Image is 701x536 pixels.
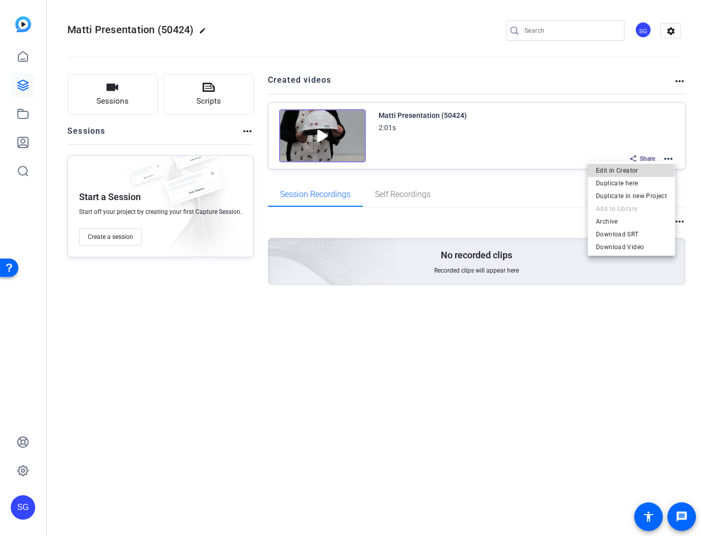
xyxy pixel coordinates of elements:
span: Edit in Creator [596,164,667,177]
span: Download SRT [596,228,667,240]
span: Duplicate in new Project [596,190,667,202]
span: Duplicate here [596,177,667,189]
span: Download Video [596,241,667,253]
span: Archive [596,215,667,228]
